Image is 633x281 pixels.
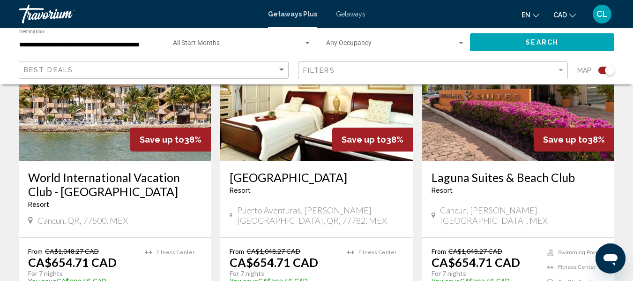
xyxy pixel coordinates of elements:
span: Save up to [140,135,184,144]
p: For 7 nights [230,269,337,278]
span: Cancun, [PERSON_NAME][GEOGRAPHIC_DATA], MEX [440,205,605,226]
span: CA$1,048.27 CAD [45,247,99,255]
iframe: Bouton de lancement de la fenêtre de messagerie [596,243,626,273]
p: CA$654.71 CAD [28,255,117,269]
span: Search [526,39,559,46]
img: ii_com1.jpg [19,11,211,161]
button: Change language [521,8,539,22]
span: CL [596,9,608,19]
span: en [521,11,530,19]
img: ii_cpx1.jpg [220,11,412,161]
a: Laguna Suites & Beach Club [432,170,605,184]
span: Puerto Aventuras, [PERSON_NAME][GEOGRAPHIC_DATA], QR, 77782, MEX [237,205,403,226]
a: Getaways Plus [268,10,317,18]
a: Travorium [19,5,259,23]
div: 38% [332,128,413,152]
span: From [230,247,244,255]
span: Resort [230,187,251,194]
span: CAD [553,11,567,19]
p: For 7 nights [432,269,537,278]
span: Map [577,64,591,77]
span: From [432,247,446,255]
span: Fitness Center [558,264,596,270]
span: Swimming Pool [558,250,597,256]
p: CA$654.71 CAD [432,255,520,269]
span: Resort [432,187,453,194]
span: Save up to [342,135,386,144]
button: User Menu [590,4,614,24]
span: Save up to [543,135,588,144]
a: [GEOGRAPHIC_DATA] [230,170,403,184]
span: Fitness Center [156,250,194,256]
span: CA$1,048.27 CAD [448,247,502,255]
img: ii_lgu1.jpg [422,11,614,161]
span: Fitness Center [358,250,396,256]
span: Filters [303,67,335,74]
mat-select: Sort by [24,66,286,74]
button: Filter [298,61,568,80]
button: Change currency [553,8,576,22]
a: Getaways [336,10,365,18]
a: World International Vacation Club - [GEOGRAPHIC_DATA] [28,170,201,198]
div: 38% [130,128,211,152]
span: Best Deals [24,66,73,74]
span: CA$1,048.27 CAD [246,247,300,255]
button: Search [470,33,614,51]
p: CA$654.71 CAD [230,255,318,269]
span: Cancun, QR, 77500, MEX [37,215,128,226]
p: For 7 nights [28,269,136,278]
span: Resort [28,201,49,208]
span: From [28,247,43,255]
div: 38% [534,128,614,152]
